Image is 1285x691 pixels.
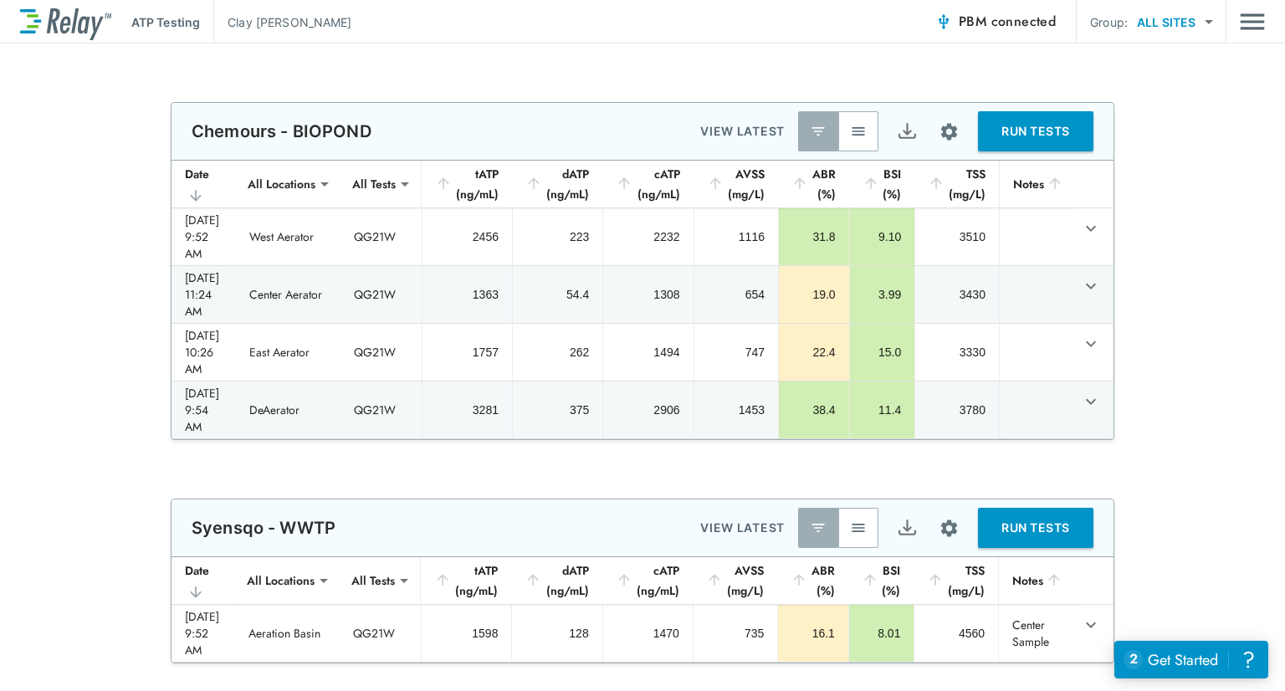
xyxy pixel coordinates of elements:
div: ABR (%) [791,560,835,601]
div: Notes [1013,174,1063,194]
div: 15.0 [863,344,902,361]
div: 1494 [617,344,679,361]
span: PBM [959,10,1056,33]
img: View All [850,520,867,536]
div: BSI (%) [862,560,901,601]
div: tATP (ng/mL) [434,560,498,601]
div: 1598 [435,625,498,642]
button: expand row [1077,611,1105,639]
td: East Aerator [236,324,340,381]
td: QG21W [340,266,422,323]
div: 654 [708,286,765,303]
button: RUN TESTS [978,111,1093,151]
button: Export [887,508,927,548]
button: Export [887,111,927,151]
div: 1308 [617,286,679,303]
div: BSI (%) [863,164,902,204]
p: ATP Testing [131,13,200,31]
div: [DATE] 10:26 AM [185,327,223,377]
p: VIEW LATEST [700,121,785,141]
td: Aeration Basin [235,605,340,662]
div: 1116 [708,228,765,245]
div: 2906 [617,402,679,418]
div: [DATE] 11:24 AM [185,269,223,320]
div: 1453 [708,402,765,418]
img: LuminUltra Relay [20,4,111,40]
img: Latest [810,520,827,536]
p: Group: [1090,13,1128,31]
p: The Relay™ app can control the PBM via USB. (Without it connected, you can also enter results usi... [20,54,359,91]
td: West Aerator [236,208,340,265]
div: 11.4 [863,402,902,418]
div: dATP (ng/mL) [525,560,588,601]
button: Close guide [352,7,372,27]
div: 4560 [928,625,985,642]
div: All Tests [340,167,407,201]
p: Chemours - BIOPOND [192,121,371,141]
div: Notes [1012,571,1063,591]
p: VIEW LATEST [700,518,785,538]
div: 1363 [436,286,499,303]
p: Syensqo - WWTP [192,518,335,538]
div: Show me how [260,317,346,337]
div: TSS (mg/L) [928,164,986,204]
div: 3430 [929,286,986,303]
button: Main menu [1240,6,1265,38]
div: All Locations [235,564,326,597]
h1: Tip: Connect your PBM first [20,20,359,41]
button: PBM connected [929,5,1062,38]
div: 19.0 [792,286,836,303]
div: 2232 [617,228,679,245]
span: connected [991,12,1057,31]
div: 3780 [929,402,986,418]
div: AVSS (mg/L) [707,164,765,204]
div: 223 [526,228,589,245]
div: 9.10 [863,228,902,245]
div: cATP (ng/mL) [616,560,679,601]
img: Settings Icon [939,518,960,539]
button: RUN TESTS [978,508,1093,548]
button: Site setup [927,110,971,154]
div: Keep going (no PBM) [34,317,166,337]
th: Date [172,557,235,605]
div: [DATE] 9:52 AM [185,212,223,262]
div: cATP (ng/mL) [616,164,679,204]
td: QG21W [340,605,421,662]
div: All Tests [340,564,407,597]
div: 128 [525,625,588,642]
img: Export Icon [897,121,918,142]
button: expand row [1077,214,1105,243]
div: 2456 [436,228,499,245]
table: sticky table [172,557,1113,663]
img: View All [850,123,867,140]
img: Drawer Icon [1240,6,1265,38]
div: 1470 [617,625,679,642]
div: All Locations [236,167,327,201]
div: dATP (ng/mL) [525,164,589,204]
div: [DATE] 9:54 AM [185,385,223,435]
button: Site setup [927,506,971,550]
div: 3510 [929,228,986,245]
button: expand row [1077,330,1105,358]
div: 38.4 [792,402,836,418]
div: 16.1 [791,625,835,642]
div: Guide [20,20,359,341]
div: 747 [708,344,765,361]
button: expand row [1077,387,1105,416]
div: AVSS (mg/L) [706,560,764,601]
div: 1757 [436,344,499,361]
img: Export Icon [897,518,918,539]
div: 3281 [436,402,499,418]
th: Date [172,161,236,208]
div: ABR (%) [791,164,836,204]
table: sticky table [172,161,1113,439]
td: Center Aerator [236,266,340,323]
td: QG21W [340,381,422,438]
div: 375 [526,402,589,418]
img: Connected Icon [935,13,952,30]
div: 735 [707,625,764,642]
div: 22.4 [792,344,836,361]
button: expand row [1077,272,1105,300]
